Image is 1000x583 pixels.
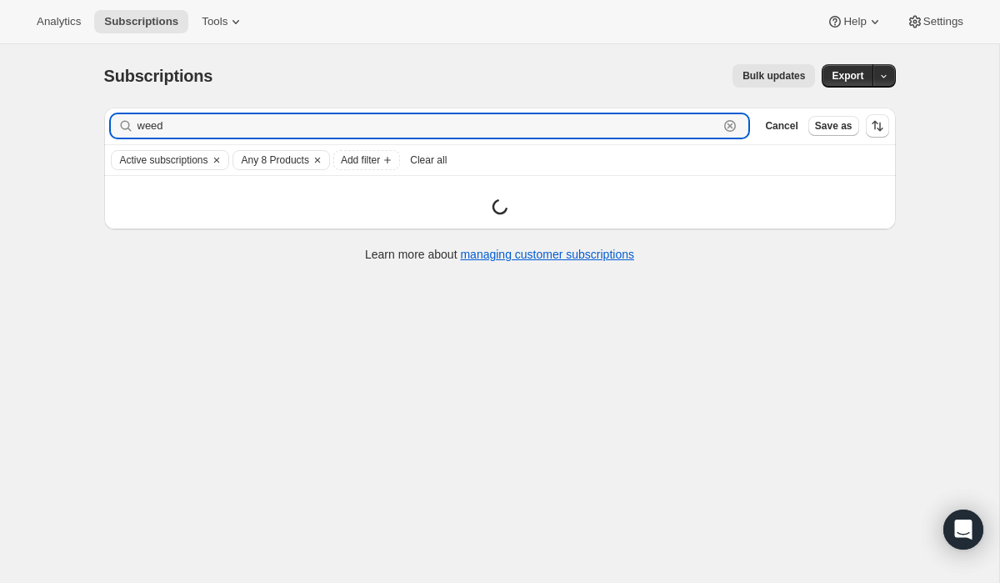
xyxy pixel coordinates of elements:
span: Export [832,69,863,83]
span: Subscriptions [104,67,213,85]
button: Export [822,64,873,88]
button: Add filter [333,150,400,170]
button: Sort the results [866,114,889,138]
button: Bulk updates [732,64,815,88]
button: Tools [192,10,254,33]
button: Cancel [758,116,804,136]
span: Subscriptions [104,15,178,28]
span: Any 8 Products [242,153,309,167]
div: Open Intercom Messenger [943,510,983,550]
span: Save as [815,119,852,133]
button: Active subscriptions [112,151,208,169]
button: Clear [208,151,225,169]
input: Filter subscribers [137,114,719,138]
p: Learn more about [365,246,634,263]
span: Tools [202,15,227,28]
button: Subscriptions [94,10,188,33]
button: Analytics [27,10,91,33]
button: Help [817,10,892,33]
span: Cancel [765,119,797,133]
button: Settings [897,10,973,33]
button: Any 8 Products [233,151,309,169]
span: Help [843,15,866,28]
span: Active subscriptions [120,153,208,167]
span: Settings [923,15,963,28]
span: Analytics [37,15,81,28]
button: Save as [808,116,859,136]
button: Clear [722,118,738,134]
button: Clear all [403,150,453,170]
span: Clear all [410,153,447,167]
span: Add filter [341,153,380,167]
a: managing customer subscriptions [460,248,634,261]
span: Bulk updates [742,69,805,83]
button: Clear [309,151,326,169]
